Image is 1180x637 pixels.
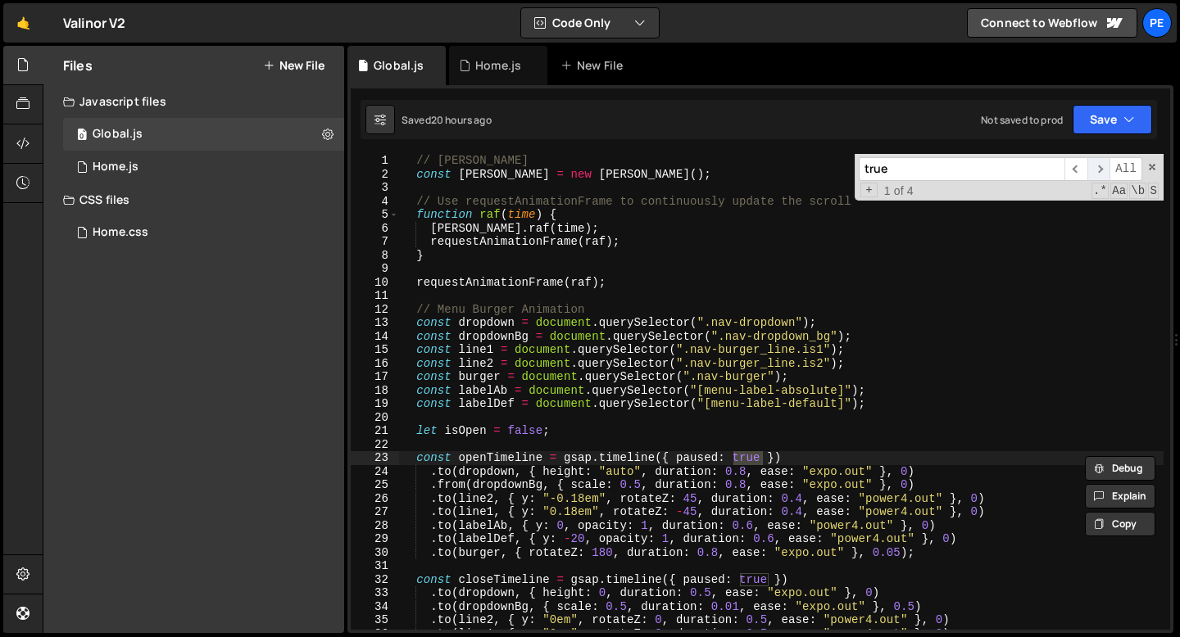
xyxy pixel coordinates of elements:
[860,183,878,198] span: Toggle Replace mode
[351,411,399,425] div: 20
[351,424,399,438] div: 21
[263,59,324,72] button: New File
[351,262,399,276] div: 9
[351,330,399,344] div: 14
[351,222,399,236] div: 6
[93,127,143,142] div: Global.js
[77,129,87,142] span: 0
[351,600,399,614] div: 34
[351,532,399,546] div: 29
[475,57,521,74] div: Home.js
[351,492,399,506] div: 26
[1073,105,1152,134] button: Save
[351,451,399,465] div: 23
[351,465,399,479] div: 24
[351,249,399,263] div: 8
[431,113,492,127] div: 20 hours ago
[3,3,43,43] a: 🤙
[351,168,399,182] div: 2
[351,303,399,317] div: 12
[351,384,399,398] div: 18
[1091,183,1109,199] span: RegExp Search
[374,57,424,74] div: Global.js
[63,216,344,249] div: 17312/48036.css
[351,505,399,519] div: 27
[1087,157,1110,181] span: ​
[43,85,344,118] div: Javascript files
[351,397,399,411] div: 19
[351,546,399,560] div: 30
[351,343,399,357] div: 15
[351,613,399,627] div: 35
[351,181,399,195] div: 3
[351,370,399,384] div: 17
[560,57,629,74] div: New File
[63,151,344,183] div: 17312/48035.js
[878,184,920,198] span: 1 of 4
[351,559,399,573] div: 31
[93,225,148,240] div: Home.css
[351,154,399,168] div: 1
[1085,456,1155,481] button: Debug
[1110,183,1128,199] span: CaseSensitive Search
[63,13,126,33] div: Valinor V2
[351,519,399,533] div: 28
[351,478,399,492] div: 25
[859,157,1064,181] input: Search for
[351,586,399,600] div: 33
[521,8,659,38] button: Code Only
[351,573,399,587] div: 32
[351,316,399,330] div: 13
[1110,157,1142,181] span: Alt-Enter
[351,208,399,222] div: 5
[43,183,344,216] div: CSS files
[93,160,138,174] div: Home.js
[1129,183,1146,199] span: Whole Word Search
[967,8,1137,38] a: Connect to Webflow
[351,289,399,303] div: 11
[1085,512,1155,536] button: Copy
[63,118,344,151] div: 17312/48098.js
[1142,8,1172,38] a: Pe
[981,113,1063,127] div: Not saved to prod
[1085,484,1155,508] button: Explain
[402,113,492,127] div: Saved
[351,357,399,371] div: 16
[63,56,93,75] h2: Files
[351,195,399,209] div: 4
[1148,183,1159,199] span: Search In Selection
[351,235,399,249] div: 7
[351,438,399,452] div: 22
[351,276,399,290] div: 10
[1064,157,1087,181] span: ​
